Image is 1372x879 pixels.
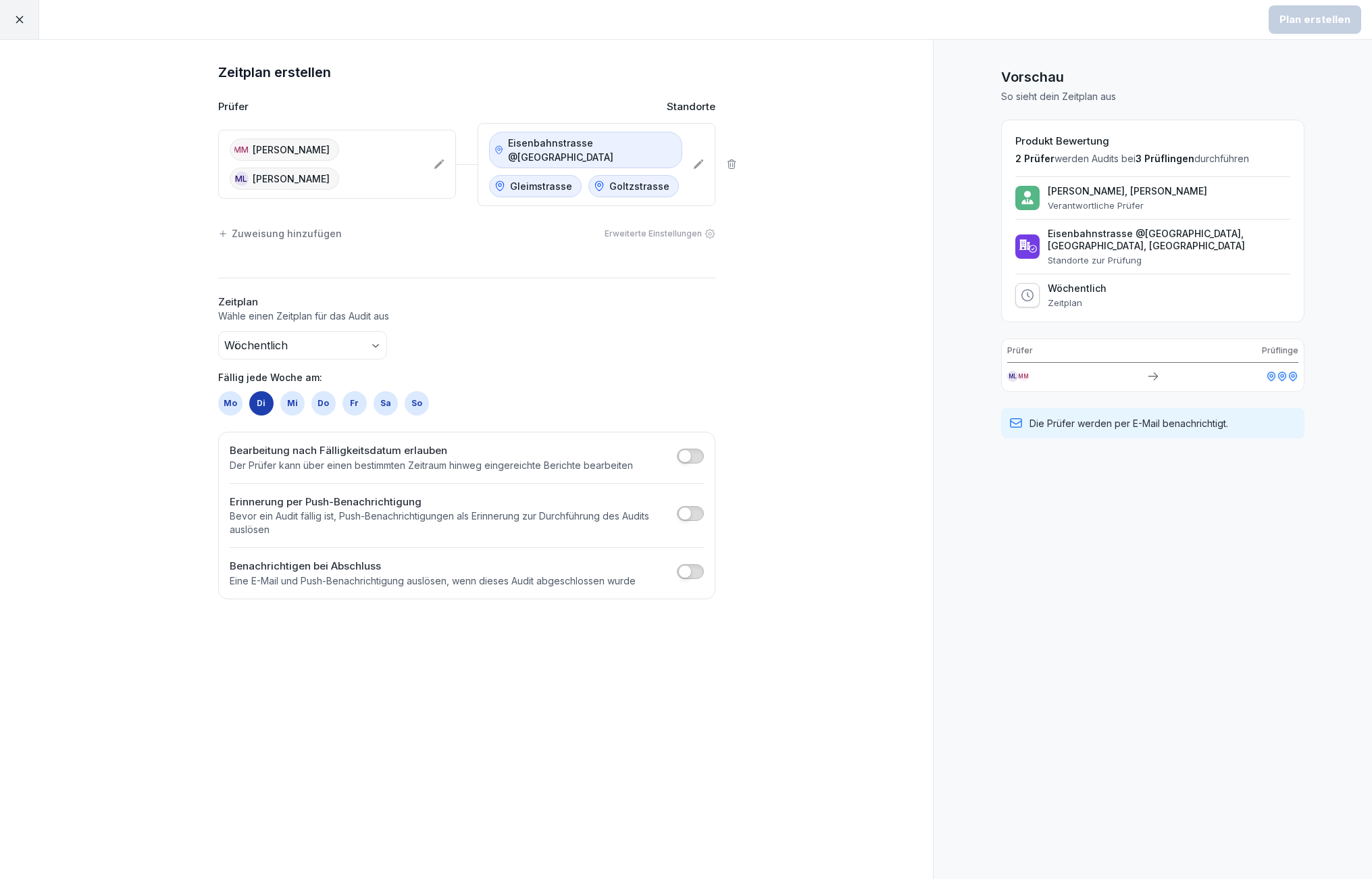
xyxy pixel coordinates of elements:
[230,459,633,472] p: Der Prüfer kann über einen bestimmten Zeitraum hinweg eingereichte Berichte bearbeiten
[374,391,398,416] div: Sa
[230,574,636,588] p: Eine E-Mail und Push-Benachrichtigung auslösen, wenn dieses Audit abgeschlossen wurde
[1048,255,1290,266] p: Standorte zur Prüfung
[667,99,715,115] p: Standorte
[1048,228,1290,252] p: Eisenbahnstrasse @[GEOGRAPHIC_DATA], [GEOGRAPHIC_DATA], [GEOGRAPHIC_DATA]
[1030,416,1228,430] p: Die Prüfer werden per E-Mail benachrichtigt.
[1015,152,1290,166] p: werden Audits bei durchführen
[1269,5,1361,34] button: Plan erstellen
[605,228,715,240] div: Erweiterte Einstellungen
[1048,297,1107,308] p: Zeitplan
[1001,67,1304,87] h1: Vorschau
[1015,153,1055,164] span: 2 Prüfer
[230,559,636,574] h2: Benachrichtigen bei Abschluss
[218,391,243,416] div: Mo
[230,509,670,536] p: Bevor ein Audit fällig ist, Push-Benachrichtigungen als Erinnerung zur Durchführung des Audits au...
[234,172,249,186] div: ML
[342,391,367,416] div: Fr
[508,136,673,164] p: Eisenbahnstrasse @[GEOGRAPHIC_DATA]
[218,309,715,323] p: Wähle einen Zeitplan für das Audit aus
[218,295,715,310] h2: Zeitplan
[1001,90,1304,103] p: So sieht dein Zeitplan aus
[230,443,633,459] h2: Bearbeitung nach Fälligkeitsdatum erlauben
[218,61,715,83] h1: Zeitplan erstellen
[1007,371,1018,382] div: ML
[218,370,715,384] p: Fällig jede Woche am:
[280,391,305,416] div: Mi
[1048,185,1207,197] p: [PERSON_NAME], [PERSON_NAME]
[1136,153,1194,164] span: 3 Prüflingen
[253,143,330,157] p: [PERSON_NAME]
[1262,345,1298,357] p: Prüflinge
[230,495,670,510] h2: Erinnerung per Push-Benachrichtigung
[234,143,249,157] div: MM
[218,226,342,241] div: Zuweisung hinzufügen
[249,391,274,416] div: Di
[1018,371,1029,382] div: MM
[405,391,429,416] div: So
[253,172,330,186] p: [PERSON_NAME]
[609,179,669,193] p: Goltzstrasse
[1279,12,1350,27] div: Plan erstellen
[1048,282,1107,295] p: Wöchentlich
[510,179,572,193] p: Gleimstrasse
[1007,345,1033,357] p: Prüfer
[1048,200,1207,211] p: Verantwortliche Prüfer
[1015,134,1290,149] h2: Produkt Bewertung
[311,391,336,416] div: Do
[218,99,249,115] p: Prüfer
